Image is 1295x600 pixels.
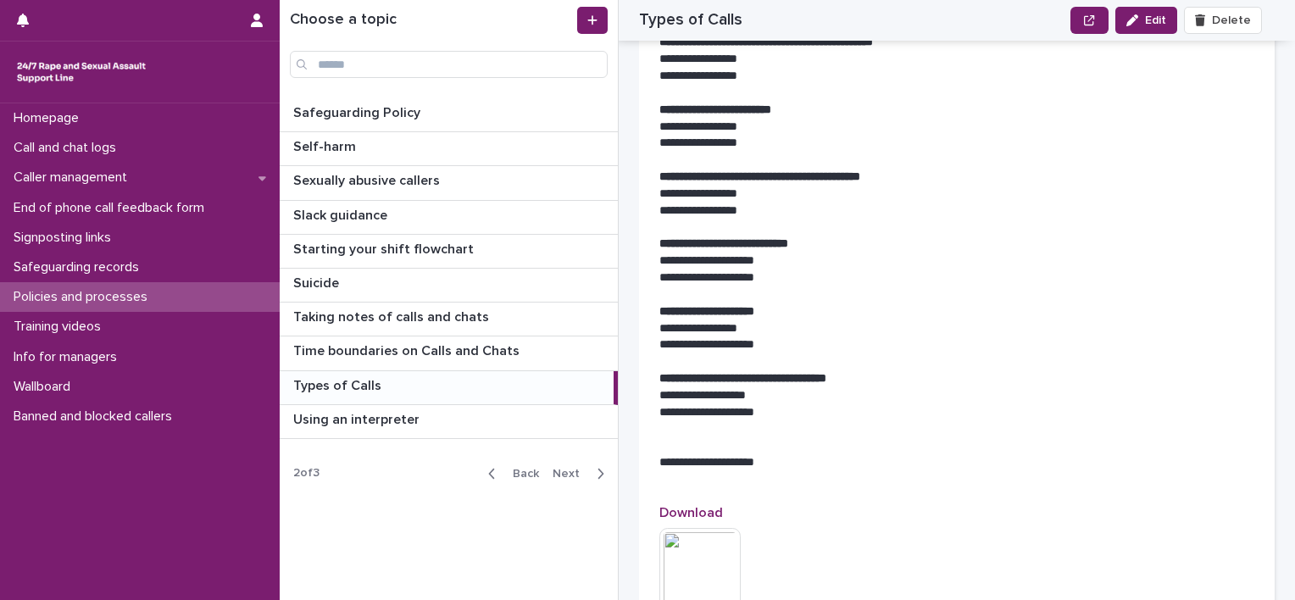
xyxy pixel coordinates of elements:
a: Using an interpreterUsing an interpreter [280,405,618,439]
span: Delete [1212,14,1251,26]
p: Using an interpreter [293,408,423,428]
p: End of phone call feedback form [7,200,218,216]
p: Signposting links [7,230,125,246]
p: Taking notes of calls and chats [293,306,492,325]
a: Time boundaries on Calls and ChatsTime boundaries on Calls and Chats [280,336,618,370]
a: Types of CallsTypes of Calls [280,371,618,405]
p: Time boundaries on Calls and Chats [293,340,523,359]
a: Starting your shift flowchartStarting your shift flowchart [280,235,618,269]
img: rhQMoQhaT3yELyF149Cw [14,55,149,89]
p: Caller management [7,169,141,186]
p: Info for managers [7,349,131,365]
p: Starting your shift flowchart [293,238,477,258]
span: Back [503,468,539,480]
a: SuicideSuicide [280,269,618,303]
button: Edit [1115,7,1177,34]
span: Next [553,468,590,480]
a: Slack guidanceSlack guidance [280,201,618,235]
p: Training videos [7,319,114,335]
button: Back [475,466,546,481]
p: Homepage [7,110,92,126]
p: Suicide [293,272,342,292]
a: Self-harmSelf-harm [280,132,618,166]
span: Edit [1145,14,1166,26]
h1: Choose a topic [290,11,574,30]
p: Safeguarding records [7,259,153,275]
h2: Types of Calls [639,10,742,30]
p: Types of Calls [293,375,385,394]
p: Call and chat logs [7,140,130,156]
a: Safeguarding PolicySafeguarding Policy [280,98,618,132]
a: Taking notes of calls and chatsTaking notes of calls and chats [280,303,618,336]
p: Safeguarding Policy [293,102,424,121]
input: Search [290,51,608,78]
p: Self-harm [293,136,359,155]
p: Wallboard [7,379,84,395]
span: Download [659,506,723,519]
p: Sexually abusive callers [293,169,443,189]
a: Sexually abusive callersSexually abusive callers [280,166,618,200]
button: Next [546,466,618,481]
p: Slack guidance [293,204,391,224]
p: 2 of 3 [280,453,333,494]
p: Banned and blocked callers [7,408,186,425]
button: Delete [1184,7,1262,34]
p: Policies and processes [7,289,161,305]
